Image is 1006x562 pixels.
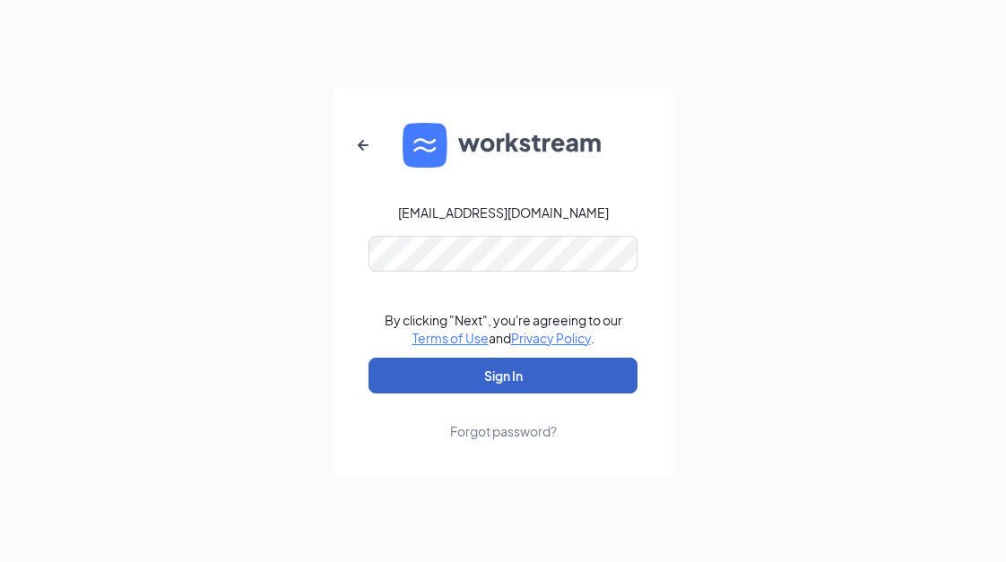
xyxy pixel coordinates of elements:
div: Forgot password? [450,422,557,440]
button: Sign In [369,358,637,393]
svg: ArrowLeftNew [352,134,374,156]
div: [EMAIL_ADDRESS][DOMAIN_NAME] [398,203,609,221]
a: Privacy Policy [511,330,591,346]
a: Forgot password? [450,393,557,440]
img: WS logo and Workstream text [403,123,603,168]
div: By clicking "Next", you're agreeing to our and . [385,311,622,347]
button: ArrowLeftNew [342,124,385,167]
a: Terms of Use [412,330,489,346]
